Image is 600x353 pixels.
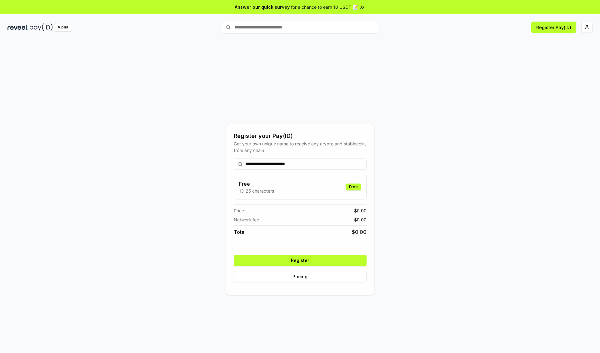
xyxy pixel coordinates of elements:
[54,23,72,31] div: Alpha
[531,22,576,33] button: Register Pay(ID)
[234,207,244,214] span: Price
[354,207,367,214] span: $ 0.00
[234,271,367,282] button: Pricing
[239,188,274,194] p: 13-25 characters
[234,132,367,140] div: Register your Pay(ID)
[291,4,358,10] span: for a chance to earn 10 USDT 📝
[234,255,367,266] button: Register
[346,184,361,190] div: Free
[239,180,274,188] h3: Free
[234,216,259,223] span: Network fee
[7,23,28,31] img: reveel_dark
[234,228,246,236] span: Total
[352,228,367,236] span: $ 0.00
[234,140,367,154] div: Get your own unique name to receive any crypto and stablecoin, from any chain
[30,23,53,31] img: pay_id
[354,216,367,223] span: $ 0.00
[235,4,290,10] span: Answer our quick survey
